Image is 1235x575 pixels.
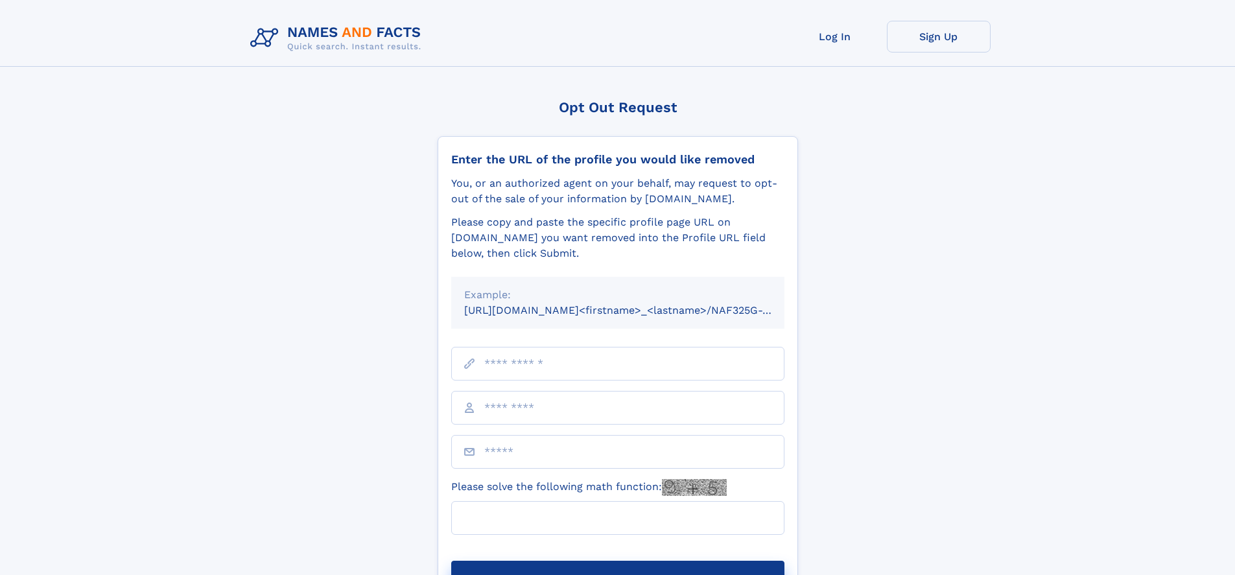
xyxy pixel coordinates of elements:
[451,215,784,261] div: Please copy and paste the specific profile page URL on [DOMAIN_NAME] you want removed into the Pr...
[438,99,798,115] div: Opt Out Request
[464,304,809,316] small: [URL][DOMAIN_NAME]<firstname>_<lastname>/NAF325G-xxxxxxxx
[451,479,727,496] label: Please solve the following math function:
[887,21,991,53] a: Sign Up
[451,176,784,207] div: You, or an authorized agent on your behalf, may request to opt-out of the sale of your informatio...
[245,21,432,56] img: Logo Names and Facts
[451,152,784,167] div: Enter the URL of the profile you would like removed
[464,287,771,303] div: Example:
[783,21,887,53] a: Log In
